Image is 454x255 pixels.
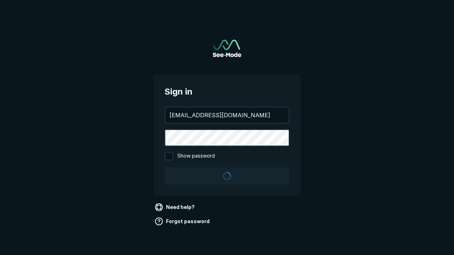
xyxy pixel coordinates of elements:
input: your@email.com [165,107,289,123]
span: Show password [177,152,215,160]
img: See-Mode Logo [213,40,241,57]
a: Need help? [153,202,198,213]
a: Forgot password [153,216,212,227]
a: Go to sign in [213,40,241,57]
span: Sign in [165,85,289,98]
